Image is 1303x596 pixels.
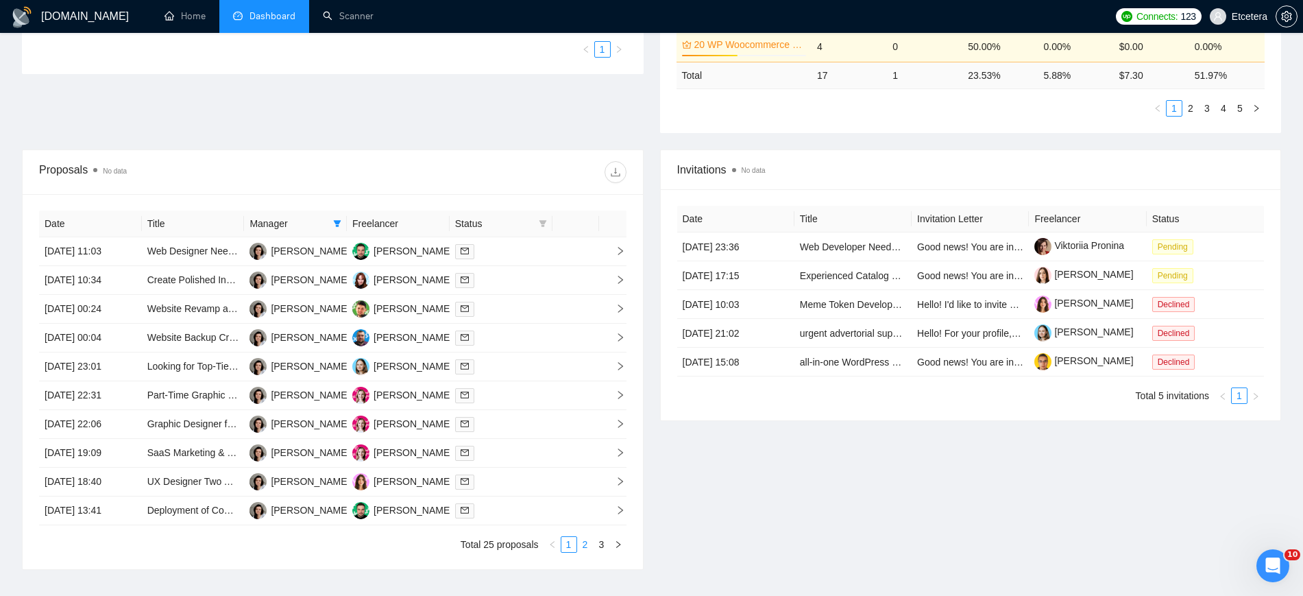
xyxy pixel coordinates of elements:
td: [DATE] 00:04 [39,324,142,353]
a: TT[PERSON_NAME] [249,302,350,313]
span: left [1219,392,1227,401]
div: [PERSON_NAME] [374,416,452,431]
td: 23.53 % [962,62,1038,88]
img: AS [352,444,369,462]
td: [DATE] 10:03 [677,290,794,319]
span: No data [103,167,127,175]
li: Previous Page [1149,100,1166,117]
a: TT[PERSON_NAME] [249,475,350,486]
li: Total 5 invitations [1136,388,1209,404]
div: [PERSON_NAME] [374,445,452,460]
img: AS [352,387,369,404]
img: upwork-logo.png [1121,11,1132,22]
span: right [605,304,625,313]
img: c1xla-haZDe3rTgCpy3_EKqnZ9bE1jCu9HkBpl3J4QwgQIcLjIh-6uLdGjM-EeUJe5 [1034,267,1051,284]
span: Status [455,216,533,231]
span: Pending [1152,268,1193,283]
img: SS [352,329,369,346]
span: left [548,540,557,549]
a: [PERSON_NAME] [1034,326,1133,337]
div: [PERSON_NAME] [374,359,452,374]
img: TT [249,329,267,346]
a: Web Designer Needed for Home Services Website [147,246,363,257]
div: [PERSON_NAME] [374,301,452,316]
td: $ 7.30 [1114,62,1189,88]
td: Web Developer Needed for Mobility Startup Website (Yamaghen Ride – Berlin) [794,233,912,261]
a: TT[PERSON_NAME] [249,360,350,371]
td: [DATE] 17:15 [677,261,794,290]
li: Previous Page [1215,388,1231,404]
span: user [1213,12,1223,21]
div: [PERSON_NAME] [374,503,452,518]
button: right [611,41,627,58]
span: mail [461,477,469,486]
li: 3 [594,536,610,553]
span: setting [1276,11,1297,22]
a: AS[PERSON_NAME] [352,418,452,429]
td: 0.00% [1038,31,1113,62]
td: Website Revamp and Expansion - WordPress [142,295,245,324]
button: left [544,536,561,553]
td: 17 [812,62,887,88]
span: Manager [249,216,328,231]
td: 1 [887,62,962,88]
th: Date [677,206,794,233]
li: 1 [561,536,577,553]
span: Declined [1152,297,1195,312]
a: 1 [1167,101,1182,116]
td: SaaS Marketing & Tradeshow Design Expert Needed – Booth & Print Collateral [142,439,245,468]
th: Freelancer [347,211,450,237]
a: Declined [1152,298,1201,309]
a: SaaS Marketing & Tradeshow Design Expert Needed – Booth & Print Collateral [147,447,484,458]
span: right [605,390,625,400]
span: filter [333,219,341,228]
li: Total 25 proposals [461,536,539,553]
img: TT [249,502,267,519]
li: Previous Page [578,41,594,58]
a: LL[PERSON_NAME] [352,302,452,313]
li: 1 [594,41,611,58]
div: [PERSON_NAME] [374,272,452,287]
a: Meme Token Development – Full Creation, Tokenomics, Smart Contract & Launch Plan [800,299,1170,310]
th: Manager [244,211,347,237]
img: VY [352,358,369,375]
span: mail [461,391,469,399]
a: 1 [1232,388,1247,403]
span: filter [330,213,344,234]
span: Dashboard [249,10,295,22]
a: Website Revamp and Expansion - WordPress [147,303,342,314]
td: Create Polished Instagram Profile: 35 Posts, 6 Covers, 35 Clips – Layout, Design & Video [142,266,245,295]
img: TT [249,387,267,404]
div: [PERSON_NAME] [271,272,350,287]
img: PD [352,473,369,490]
button: left [1149,100,1166,117]
td: 5.88 % [1038,62,1113,88]
div: [PERSON_NAME] [271,301,350,316]
img: c1awRfy-_TGqy_QmeA56XV8mJOXoSdeRoQmUTdW33mZiQfIgpYlQIKPiVh5n4nl6mu [1034,353,1051,370]
td: Website Backup Creation Based on Existing Design [142,324,245,353]
span: right [1252,392,1260,401]
td: Total [677,62,812,88]
span: mail [461,276,469,284]
a: Website Backup Creation Based on Existing Design [147,332,367,343]
li: 4 [1215,100,1232,117]
div: [PERSON_NAME] Shevchyk [374,330,497,345]
a: 2 [578,537,593,552]
div: [PERSON_NAME] [271,243,350,259]
img: TT [249,300,267,318]
span: mail [461,362,469,370]
td: [DATE] 13:41 [39,497,142,525]
img: c1wY7m8ZWXnIubX-lpYkQz8QSQ1v5mgv5UQmPpzmho8AMWW-HeRy9TbwhmJc8l-wsG [1034,324,1051,342]
a: VY[PERSON_NAME] [352,360,452,371]
td: Meme Token Development – Full Creation, Tokenomics, Smart Contract & Launch Plan [794,290,912,319]
div: [PERSON_NAME] [271,445,350,460]
a: all-in-one WordPress & WooCommerce product development [800,357,1060,368]
a: SS[PERSON_NAME] Shevchyk [352,331,497,342]
span: Declined [1152,326,1195,341]
span: dashboard [233,11,243,21]
span: right [614,540,622,549]
span: 123 [1180,9,1195,24]
td: [DATE] 22:06 [39,410,142,439]
th: Date [39,211,142,237]
td: [DATE] 23:36 [677,233,794,261]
